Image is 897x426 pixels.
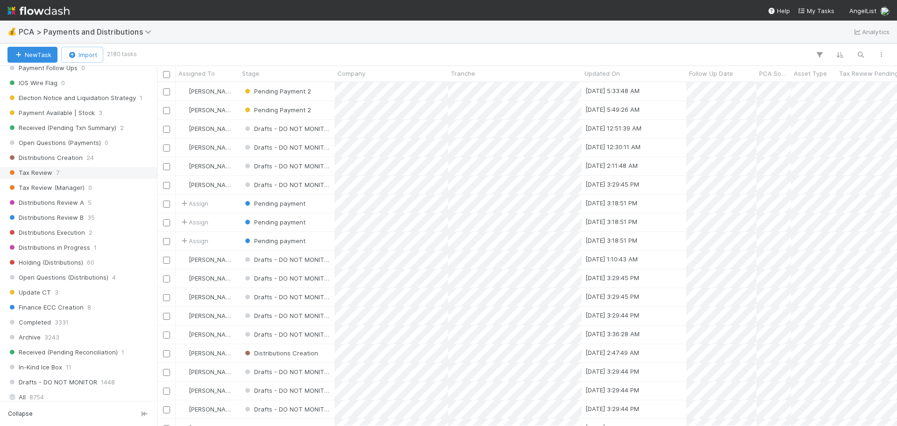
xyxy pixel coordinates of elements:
div: [DATE] 5:33:48 AM [585,86,640,95]
span: 3 [55,287,58,298]
div: [DATE] 3:18:51 PM [585,198,637,208]
input: Toggle Row Selected [163,126,170,133]
div: [DATE] 3:36:28 AM [585,329,640,339]
span: Updated On [584,69,620,78]
div: [PERSON_NAME] [179,143,235,152]
span: Pending payment [243,218,306,226]
input: Toggle Row Selected [163,88,170,95]
img: avatar_c8e523dd-415a-4cf0-87a3-4b787501e7b6.png [880,7,890,16]
small: 2180 tasks [107,50,137,58]
span: [PERSON_NAME] [189,405,236,413]
span: PCA Source [759,69,789,78]
div: Drafts - DO NOT MONITOR [243,180,330,189]
img: avatar_a2d05fec-0a57-4266-8476-74cda3464b0e.png [180,349,187,357]
div: [DATE] 3:29:44 PM [585,385,639,395]
img: avatar_c6c9a18c-a1dc-4048-8eac-219674057138.png [180,312,187,319]
span: [PERSON_NAME] [189,106,236,114]
img: logo-inverted-e16ddd16eac7371096b0.svg [7,3,70,19]
img: avatar_c6c9a18c-a1dc-4048-8eac-219674057138.png [180,405,187,413]
button: NewTask [7,47,57,63]
div: Drafts - DO NOT MONITOR [243,404,330,414]
span: [PERSON_NAME] [189,368,236,375]
img: avatar_c6c9a18c-a1dc-4048-8eac-219674057138.png [180,293,187,301]
div: Drafts - DO NOT MONITOR [243,274,330,283]
span: Collapse [8,410,33,418]
span: [PERSON_NAME] [189,293,236,301]
span: Tax Review [7,167,52,179]
input: Toggle Row Selected [163,257,170,264]
span: Drafts - DO NOT MONITOR [243,274,333,282]
span: Payment Follow Ups [7,62,78,74]
span: Received (Pending Reconciliation) [7,347,118,358]
div: [PERSON_NAME] [179,87,235,96]
span: Assign [179,217,208,227]
div: Drafts - DO NOT MONITOR [243,386,330,395]
span: Drafts - DO NOT MONITOR [243,368,333,375]
div: Pending payment [243,236,306,245]
div: Drafts - DO NOT MONITOR [243,143,330,152]
div: Drafts - DO NOT MONITOR [243,367,330,376]
div: [DATE] 3:29:44 PM [585,310,639,320]
div: [DATE] 3:18:51 PM [585,236,637,245]
input: Toggle All Rows Selected [163,71,170,78]
span: [PERSON_NAME] [189,387,236,394]
input: Toggle Row Selected [163,350,170,357]
div: Assign [179,199,208,208]
div: [PERSON_NAME] [179,180,235,189]
span: IOS Wire Flag [7,77,57,89]
img: avatar_c6c9a18c-a1dc-4048-8eac-219674057138.png [180,106,187,114]
span: Tax Review (Manager) [7,182,85,194]
div: Drafts - DO NOT MONITOR [243,255,330,264]
span: [PERSON_NAME] [189,125,236,132]
img: avatar_c6c9a18c-a1dc-4048-8eac-219674057138.png [180,368,187,375]
div: [PERSON_NAME] [179,274,235,283]
span: Drafts - DO NOT MONITOR [243,387,333,394]
span: Drafts - DO NOT MONITOR [243,256,333,263]
div: [DATE] 5:49:26 AM [585,105,640,114]
input: Toggle Row Selected [163,369,170,376]
span: Pending Payment 2 [243,106,311,114]
input: Toggle Row Selected [163,182,170,189]
div: [PERSON_NAME] [179,367,235,376]
div: [DATE] 3:29:44 PM [585,367,639,376]
input: Toggle Row Selected [163,201,170,208]
div: Pending Payment 2 [243,105,311,115]
span: 0 [105,137,108,149]
div: [DATE] 12:51:39 AM [585,123,641,133]
span: Drafts - DO NOT MONITOR [243,125,333,132]
span: Stage [242,69,259,78]
a: Analytics [853,26,890,37]
span: 3243 [44,332,59,343]
div: [PERSON_NAME] [179,348,235,358]
div: [DATE] 12:30:11 AM [585,142,641,152]
div: All [7,391,155,403]
span: Election Notice and Liquidation Strategy [7,92,136,104]
span: 0 [88,182,92,194]
input: Toggle Row Selected [163,107,170,114]
span: 8754 [29,391,44,403]
span: Follow Up Date [689,69,733,78]
span: Drafts - DO NOT MONITOR [243,144,333,151]
div: [DATE] 3:29:45 PM [585,273,639,282]
span: 💰 [7,28,17,36]
span: Assigned To [178,69,215,78]
img: avatar_c6c9a18c-a1dc-4048-8eac-219674057138.png [180,256,187,263]
span: 1 [121,347,124,358]
span: 35 [87,212,95,224]
span: Drafts - DO NOT MONITOR [243,181,333,188]
span: Pending payment [243,237,306,245]
span: Update CT [7,287,51,298]
div: [DATE] 3:29:44 PM [585,404,639,413]
span: 11 [66,361,71,373]
span: Distributions in Progress [7,242,90,253]
div: Help [768,6,790,15]
div: [PERSON_NAME] [179,386,235,395]
span: Distributions Review B [7,212,84,224]
input: Toggle Row Selected [163,144,170,152]
span: Assign [179,236,208,245]
img: avatar_c6c9a18c-a1dc-4048-8eac-219674057138.png [180,331,187,338]
img: avatar_c6c9a18c-a1dc-4048-8eac-219674057138.png [180,387,187,394]
input: Toggle Row Selected [163,275,170,282]
span: [PERSON_NAME] [189,144,236,151]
